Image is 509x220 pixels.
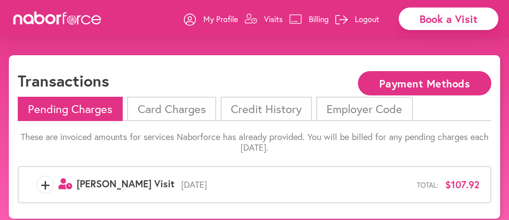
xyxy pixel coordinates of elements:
[127,97,216,121] li: Card Charges
[77,177,175,190] span: [PERSON_NAME] Visit
[221,97,312,121] li: Credit History
[18,71,109,90] h1: Transactions
[175,179,417,190] span: [DATE]
[358,78,491,87] a: Payment Methods
[37,176,54,193] span: +
[245,6,283,32] a: Visits
[316,97,412,121] li: Employer Code
[203,14,238,24] p: My Profile
[335,6,379,32] a: Logout
[184,6,238,32] a: My Profile
[445,179,479,190] span: $107.92
[18,97,123,121] li: Pending Charges
[358,71,491,95] button: Payment Methods
[399,8,498,30] div: Book a Visit
[417,181,439,189] span: Total:
[264,14,283,24] p: Visits
[309,14,329,24] p: Billing
[18,132,491,153] p: These are invoiced amounts for services Naborforce has already provided. You will be billed for a...
[289,6,329,32] a: Billing
[355,14,379,24] p: Logout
